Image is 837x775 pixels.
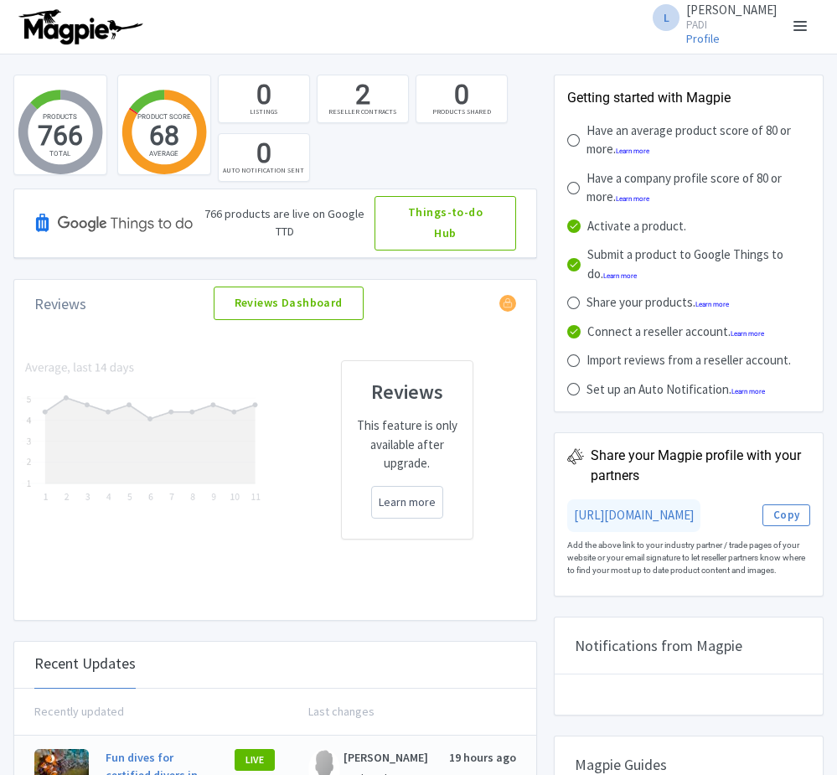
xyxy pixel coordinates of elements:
[587,217,686,236] div: Activate a product.
[695,301,729,308] a: Learn more
[653,4,679,31] span: L
[587,245,811,283] div: Submit a product to Google Things to do.
[34,638,136,689] div: Recent Updates
[375,196,515,251] a: Things-to-do Hub
[218,75,310,123] a: 0 LISTINGS
[731,388,765,395] a: Learn more
[256,76,271,113] div: 0
[194,205,375,240] div: 766 products are live on Google TTD
[317,75,409,123] a: 2 RESELLER CONTRACTS
[567,88,811,108] div: Getting started with Magpie
[352,381,462,403] h3: Reviews
[586,380,765,400] div: Set up an Auto Notification.
[686,31,720,46] a: Profile
[643,3,777,30] a: L [PERSON_NAME] PADI
[762,504,811,526] button: Copy
[214,287,364,320] a: Reviews Dashboard
[416,75,508,123] a: 0 PRODUCTS SHARED
[616,195,649,203] a: Learn more
[454,76,469,113] div: 0
[586,121,811,159] div: Have an average product score of 80 or more.
[686,2,777,18] span: [PERSON_NAME]
[218,133,310,182] a: 0 AUTO NOTIFICATION SENT
[379,493,436,511] a: Learn more
[250,106,277,116] div: LISTINGS
[586,351,791,370] div: Import reviews from a reseller account.
[328,106,396,116] div: RESELLER CONTRACTS
[603,272,637,280] a: Learn more
[432,106,491,116] div: PRODUCTS SHARED
[731,330,764,338] a: Learn more
[686,19,777,30] small: PADI
[15,8,145,45] img: logo-ab69f6fb50320c5b225c76a69d11143b.png
[34,292,86,315] div: Reviews
[355,76,370,113] div: 2
[616,147,649,155] a: Learn more
[34,196,194,250] img: Google TTD
[574,507,694,523] a: [URL][DOMAIN_NAME]
[34,703,276,721] div: Recently updated
[591,446,811,486] div: Share your Magpie profile with your partners
[223,165,304,175] div: AUTO NOTIFICATION SENT
[256,135,271,172] div: 0
[275,703,516,721] div: Last changes
[352,416,462,473] p: This feature is only available after upgrade.
[21,360,266,504] img: chart-62242baa53ac9495a133cd79f73327f1.png
[587,323,764,342] div: Connect a reseller account.
[555,617,824,674] div: Notifications from Magpie
[586,293,729,313] div: Share your products.
[344,749,436,767] p: [PERSON_NAME]
[586,169,811,207] div: Have a company profile score of 80 or more.
[567,532,811,583] div: Add the above link to your industry partner / trade pages of your website or your email signature...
